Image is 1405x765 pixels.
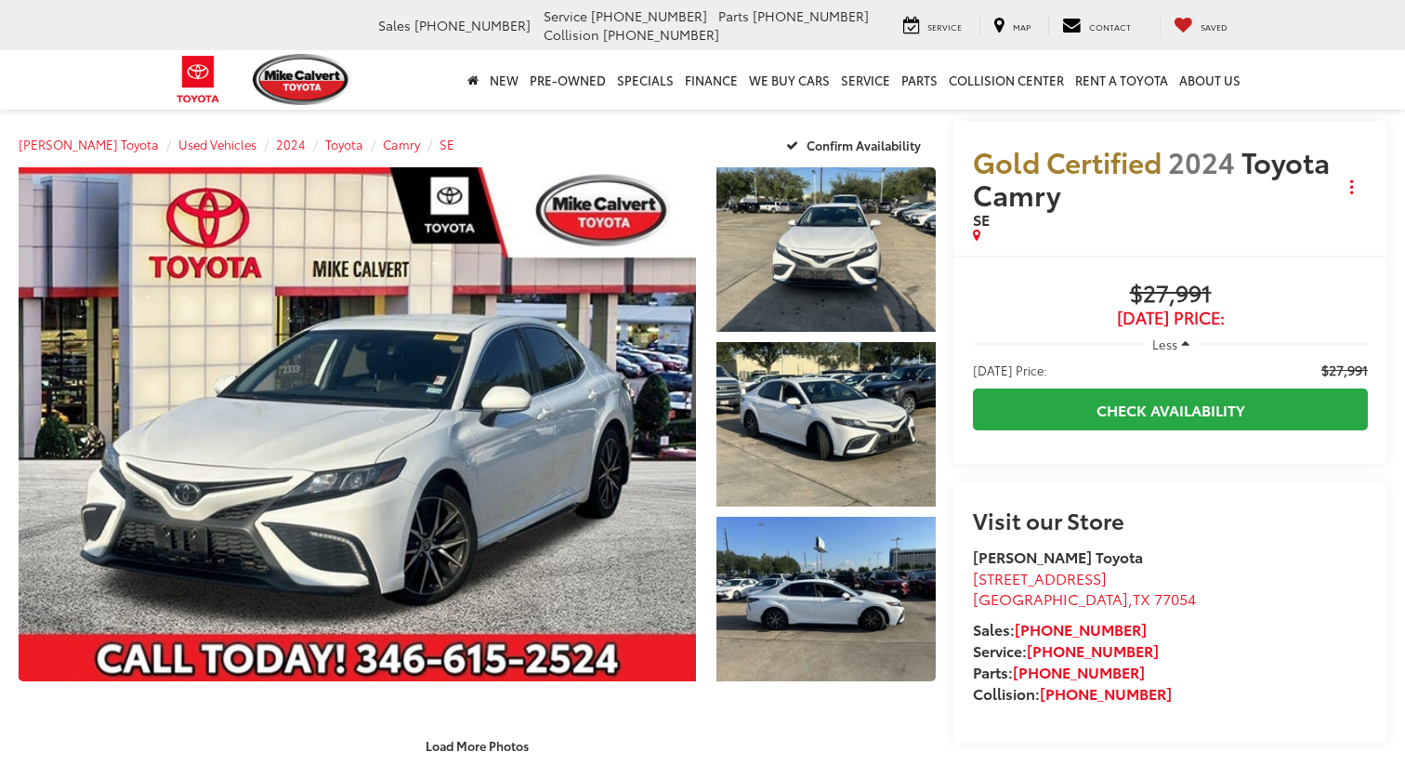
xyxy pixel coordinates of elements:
[973,208,990,230] span: SE
[716,167,936,332] a: Expand Photo 1
[1152,336,1177,352] span: Less
[979,16,1044,36] a: Map
[776,128,937,161] button: Confirm Availability
[716,517,936,681] a: Expand Photo 3
[413,729,542,761] button: Load More Photos
[896,50,943,110] a: Parts
[743,50,835,110] a: WE BUY CARS
[973,141,1162,181] span: Gold Certified
[973,618,1147,640] strong: Sales:
[1013,661,1145,682] a: [PHONE_NUMBER]
[927,20,962,33] span: Service
[714,340,938,508] img: 2024 Toyota Camry SE
[1168,141,1235,181] span: 2024
[253,54,351,105] img: Mike Calvert Toyota
[718,7,749,25] span: Parts
[714,515,938,683] img: 2024 Toyota Camry SE
[603,25,719,44] span: [PHONE_NUMBER]
[973,389,1368,430] a: Check Availability
[973,546,1143,567] strong: [PERSON_NAME] Toyota
[1201,20,1228,33] span: Saved
[325,136,363,152] a: Toyota
[611,50,679,110] a: Specials
[591,7,707,25] span: [PHONE_NUMBER]
[378,16,411,34] span: Sales
[973,361,1047,379] span: [DATE] Price:
[973,661,1145,682] strong: Parts:
[1048,16,1145,36] a: Contact
[544,7,587,25] span: Service
[1154,587,1196,609] span: 77054
[1089,20,1131,33] span: Contact
[1015,618,1147,640] a: [PHONE_NUMBER]
[1027,640,1159,661] a: [PHONE_NUMBER]
[973,567,1107,588] span: [STREET_ADDRESS]
[1143,327,1199,361] button: Less
[973,309,1368,327] span: [DATE] Price:
[1160,16,1241,36] a: My Saved Vehicles
[12,165,702,684] img: 2024 Toyota Camry SE
[1321,361,1368,379] span: $27,991
[1174,50,1246,110] a: About Us
[973,682,1172,704] strong: Collision:
[19,167,696,681] a: Expand Photo 0
[753,7,869,25] span: [PHONE_NUMBER]
[276,136,306,152] a: 2024
[178,136,256,152] a: Used Vehicles
[484,50,524,110] a: New
[1040,682,1172,704] a: [PHONE_NUMBER]
[716,342,936,507] a: Expand Photo 2
[1133,587,1150,609] span: TX
[383,136,420,152] a: Camry
[973,508,1368,532] h2: Visit our Store
[679,50,743,110] a: Finance
[414,16,531,34] span: [PHONE_NUMBER]
[835,50,896,110] a: Service
[1350,179,1353,194] span: dropdown dots
[1335,171,1368,204] button: Actions
[973,640,1159,661] strong: Service:
[714,165,938,334] img: 2024 Toyota Camry SE
[1013,20,1031,33] span: Map
[943,50,1070,110] a: Collision Center
[973,567,1196,610] a: [STREET_ADDRESS] [GEOGRAPHIC_DATA],TX 77054
[19,136,159,152] a: [PERSON_NAME] Toyota
[462,50,484,110] a: Home
[544,25,599,44] span: Collision
[973,141,1330,214] span: Toyota Camry
[807,137,921,153] span: Confirm Availability
[164,49,233,110] img: Toyota
[889,16,976,36] a: Service
[524,50,611,110] a: Pre-Owned
[973,587,1196,609] span: ,
[1070,50,1174,110] a: Rent a Toyota
[973,587,1128,609] span: [GEOGRAPHIC_DATA]
[440,136,454,152] a: SE
[973,281,1368,309] span: $27,991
